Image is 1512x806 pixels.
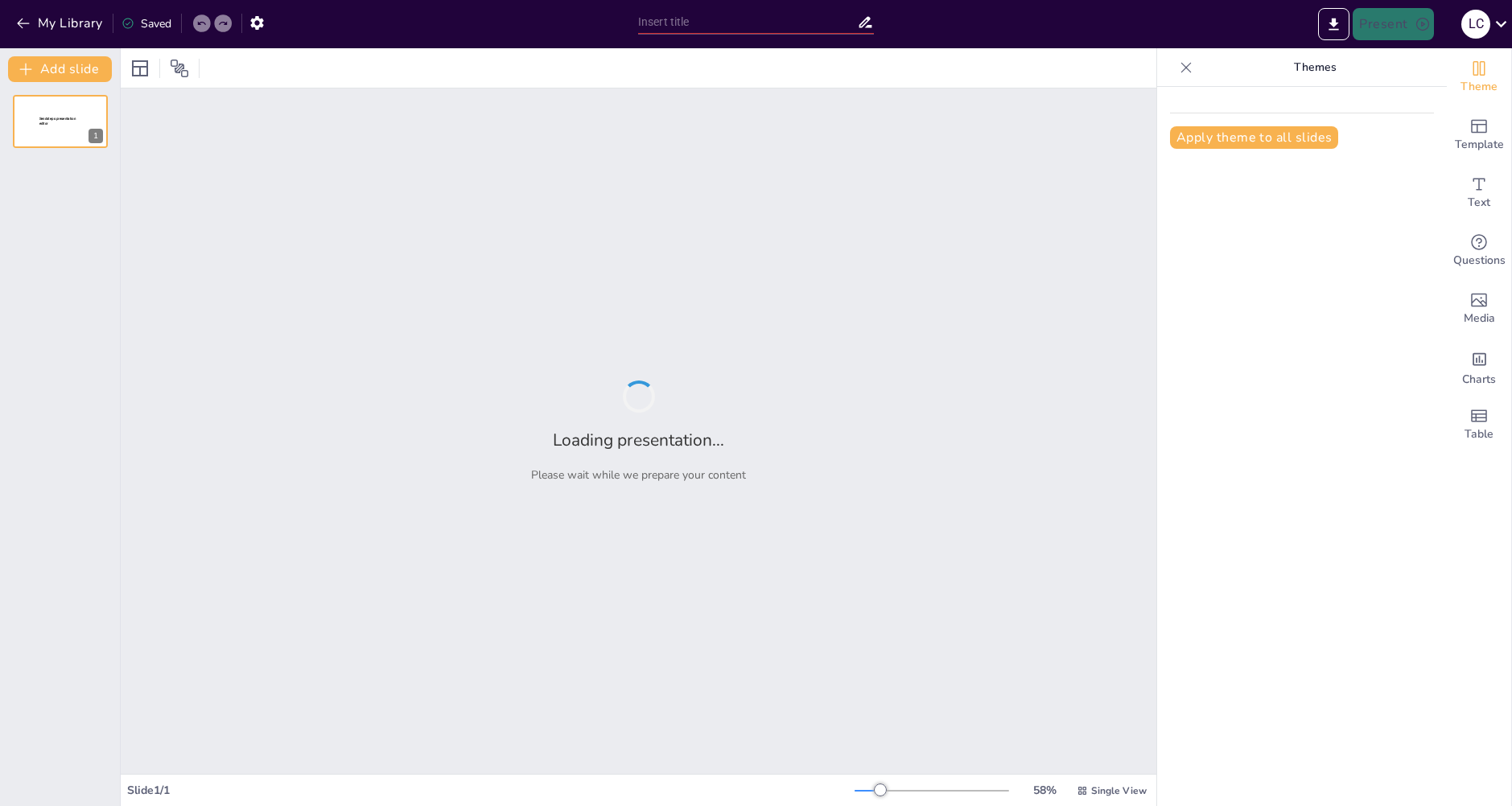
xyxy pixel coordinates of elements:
[1447,106,1511,164] div: Add ready made slides
[127,56,153,81] div: Layout
[39,117,76,125] span: Sendsteps presentation editor
[1447,164,1511,222] div: Add text boxes
[12,10,109,36] button: My Library
[8,56,112,82] button: Add slide
[638,10,857,34] input: Insert title
[1447,222,1511,280] div: Get real-time input from your audience
[1447,338,1511,396] div: Add charts and graphs
[1453,252,1506,269] span: Questions
[553,429,724,451] h2: Loading presentation...
[1455,136,1504,154] span: Template
[1025,783,1064,798] div: 58 %
[1447,396,1511,454] div: Add a table
[1318,8,1349,40] button: Export to PowerPoint
[1468,194,1490,212] span: Text
[531,467,746,483] p: Please wait while we prepare your content
[1462,371,1496,389] span: Charts
[1447,48,1511,106] div: Change the overall theme
[89,129,103,143] div: 1
[1199,48,1431,87] p: Themes
[1353,8,1433,40] button: Present
[122,16,171,31] div: Saved
[1461,10,1490,39] div: L C
[1170,126,1338,149] button: Apply theme to all slides
[1461,8,1490,40] button: L C
[13,95,108,148] div: 1
[1091,784,1147,797] span: Single View
[1465,426,1493,443] span: Table
[170,59,189,78] span: Position
[1461,78,1498,96] span: Theme
[1447,280,1511,338] div: Add images, graphics, shapes or video
[1464,310,1495,327] span: Media
[127,783,855,798] div: Slide 1 / 1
